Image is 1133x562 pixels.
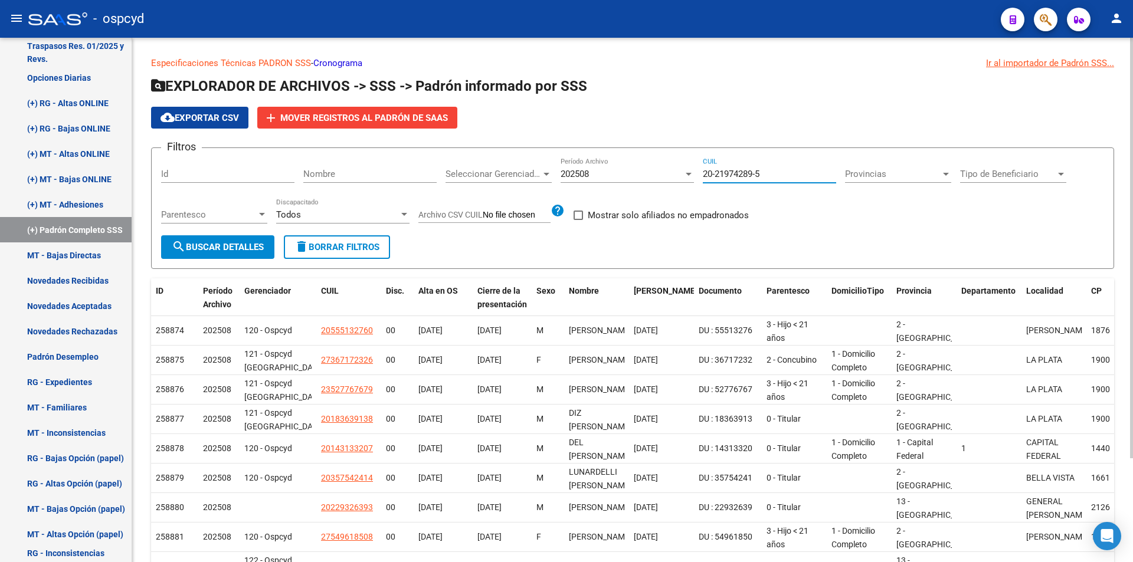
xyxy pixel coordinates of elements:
datatable-header-cell: Período Archivo [198,278,240,317]
div: 1876 [1091,324,1117,337]
div: 00 [386,501,409,514]
span: 120 - Ospcyd [244,326,292,335]
span: [DATE] [634,443,658,453]
div: 1440 [1091,442,1117,455]
span: [DATE] [634,355,658,364]
span: Cierre de la presentación [477,286,527,309]
span: Localidad [1026,286,1063,295]
span: 121 - Ospcyd [GEOGRAPHIC_DATA] [244,349,324,372]
span: 258878 [156,443,184,453]
span: [PERSON_NAME] [569,384,632,394]
mat-icon: person [1109,11,1124,25]
span: 258881 [156,532,184,541]
datatable-header-cell: CUIL [316,278,381,317]
div: 00 [386,442,409,455]
span: Parentesco [767,286,810,295]
span: Gerenciador [244,286,291,295]
div: 1900 [1091,412,1117,426]
a: Especificaciones Técnicas PADRON SSS [151,58,311,68]
span: 120 - Ospcyd [244,443,292,453]
span: [PERSON_NAME] [569,326,632,335]
span: 2 - [GEOGRAPHIC_DATA] [896,526,976,549]
mat-icon: search [172,239,186,254]
span: CUIL [321,286,339,295]
span: Departamento [961,286,1016,295]
datatable-header-cell: CP [1086,278,1122,317]
span: [DATE] [418,326,443,335]
span: BELLA VISTA [1026,473,1075,482]
span: 0 - Titular [767,473,801,482]
datatable-header-cell: Localidad [1021,278,1086,317]
mat-icon: menu [9,11,24,25]
span: 3 - Hijo < 21 años [767,320,808,343]
span: 0 - Titular [767,414,801,423]
span: Exportar CSV [161,113,239,123]
button: Borrar Filtros [284,235,390,259]
span: 202508 [203,384,231,394]
datatable-header-cell: Parentesco [762,278,827,317]
span: CAPITAL FEDERAL [1026,438,1061,461]
div: 1900 [1091,383,1117,396]
datatable-header-cell: Alta en OS [414,278,473,317]
span: [DATE] [634,384,658,394]
span: DU : 52776767 [699,384,752,394]
span: [DATE] [634,326,658,335]
span: [DATE] [634,532,658,541]
span: [DATE] [634,414,658,423]
span: 2 - [GEOGRAPHIC_DATA] [896,320,976,343]
div: 1900 [1091,353,1117,367]
span: DU : 36717232 [699,355,752,364]
span: 23527767679 [321,384,373,394]
span: Sexo [536,286,555,295]
span: Parentesco [161,209,257,220]
span: DU : 55513276 [699,326,752,335]
datatable-header-cell: Departamento [957,278,1021,317]
span: 1 - Domicilio Completo [831,349,875,372]
span: Todos [276,209,301,220]
span: [DATE] [418,384,443,394]
span: [DATE] [477,414,502,423]
span: 27367172326 [321,355,373,364]
span: [DATE] [477,502,502,512]
div: 1 [961,442,1017,455]
span: CP [1091,286,1102,295]
input: Archivo CSV CUIL [483,210,551,221]
span: [DATE] [477,443,502,453]
span: 121 - Ospcyd [GEOGRAPHIC_DATA] [244,379,324,402]
datatable-header-cell: Provincia [892,278,957,317]
span: [DATE] [418,443,443,453]
span: 1 - Domicilio Completo [831,526,875,549]
span: 20229326393 [321,502,373,512]
span: [PERSON_NAME] [1026,326,1089,335]
span: Período Archivo [203,286,233,309]
span: 20555132760 [321,326,373,335]
datatable-header-cell: Gerenciador [240,278,316,317]
span: DU : 22932639 [699,502,752,512]
div: 00 [386,383,409,396]
span: 27549618508 [321,532,373,541]
span: ID [156,286,163,295]
span: DU : 35754241 [699,473,752,482]
span: 20357542414 [321,473,373,482]
span: Borrar Filtros [294,242,379,252]
mat-icon: help [551,203,565,218]
button: Buscar Detalles [161,235,274,259]
span: Mover registros al PADRÓN de SAAS [280,113,448,123]
span: [DATE] [477,355,502,364]
datatable-header-cell: Disc. [381,278,414,317]
span: 121 - Ospcyd [GEOGRAPHIC_DATA] [244,408,324,431]
span: 1 - Domicilio Completo [831,379,875,402]
span: M [536,414,543,423]
mat-icon: add [264,111,278,125]
span: Archivo CSV CUIL [418,210,483,219]
span: 258880 [156,502,184,512]
span: M [536,384,543,394]
span: [PERSON_NAME] [569,532,632,541]
span: Seleccionar Gerenciador [446,169,541,179]
a: Cronograma [313,58,362,68]
datatable-header-cell: ID [151,278,198,317]
span: [DATE] [418,502,443,512]
mat-icon: cloud_download [161,110,175,124]
span: 202508 [203,414,231,423]
div: Ir al importador de Padrón SSS... [986,57,1114,70]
